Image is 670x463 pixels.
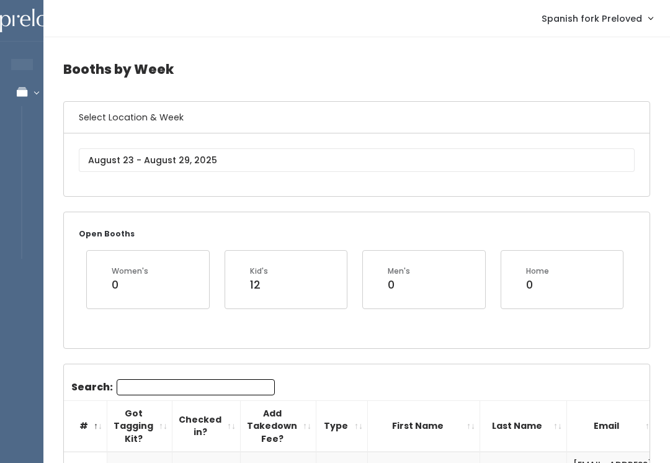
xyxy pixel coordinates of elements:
[529,5,665,32] a: Spanish fork Preloved
[526,277,549,293] div: 0
[112,266,148,277] div: Women's
[241,400,316,452] th: Add Takedown Fee?: activate to sort column ascending
[388,277,410,293] div: 0
[64,400,107,452] th: #: activate to sort column descending
[250,266,268,277] div: Kid's
[117,379,275,395] input: Search:
[250,277,268,293] div: 12
[316,400,368,452] th: Type: activate to sort column ascending
[526,266,549,277] div: Home
[368,400,480,452] th: First Name: activate to sort column ascending
[112,277,148,293] div: 0
[79,228,135,239] small: Open Booths
[388,266,410,277] div: Men's
[71,379,275,395] label: Search:
[64,102,650,133] h6: Select Location & Week
[480,400,567,452] th: Last Name: activate to sort column ascending
[567,400,659,452] th: Email: activate to sort column ascending
[63,52,650,86] h4: Booths by Week
[172,400,241,452] th: Checked in?: activate to sort column ascending
[542,12,642,25] span: Spanish fork Preloved
[107,400,172,452] th: Got Tagging Kit?: activate to sort column ascending
[79,148,635,172] input: August 23 - August 29, 2025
